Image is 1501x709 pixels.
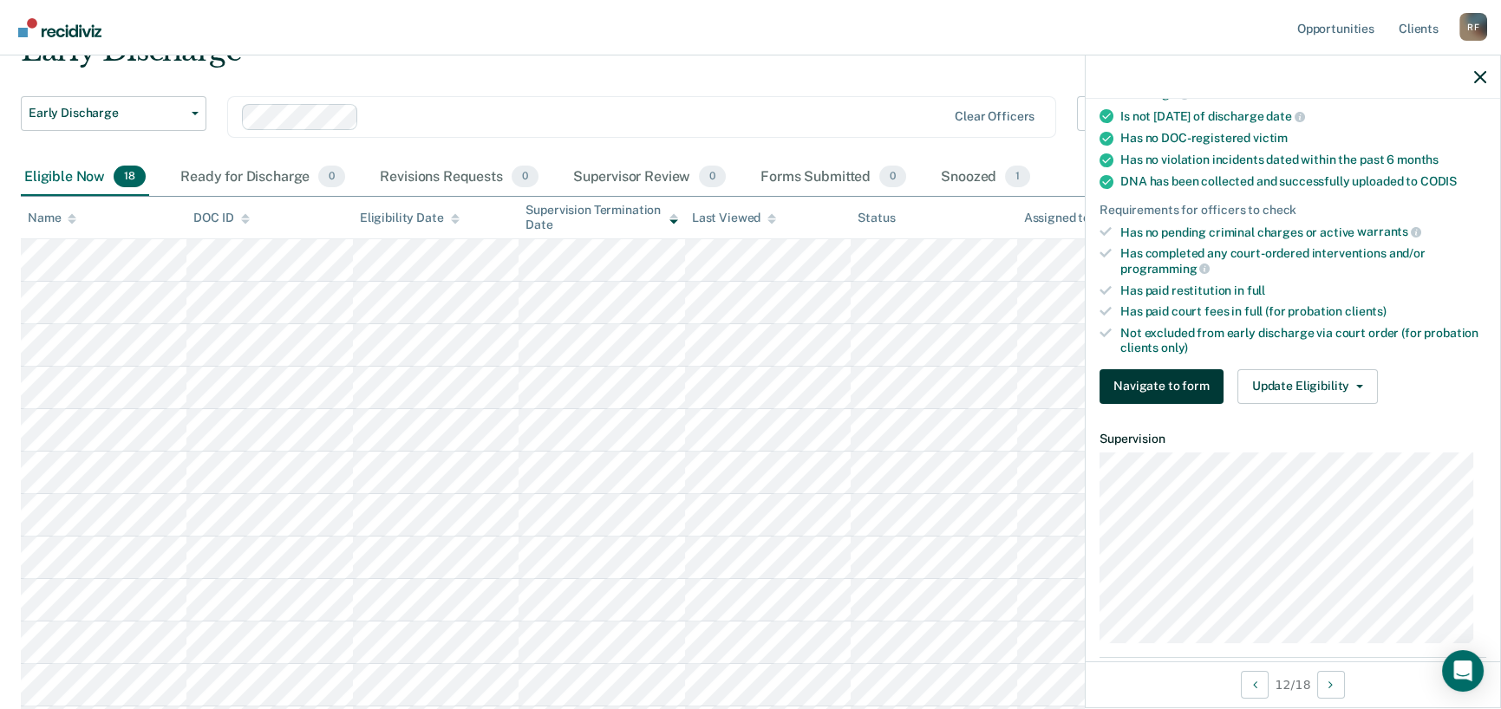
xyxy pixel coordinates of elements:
dt: Supervision [1100,432,1486,446]
div: Has paid court fees in full (for probation [1120,304,1486,319]
div: Is not [DATE] of discharge [1120,108,1486,124]
span: clients) [1345,304,1387,318]
div: Has no DOC-registered [1120,131,1486,146]
span: 1 [1005,166,1030,188]
span: CODIS [1420,174,1457,188]
div: DNA has been collected and successfully uploaded to [1120,174,1486,189]
span: Early Discharge [29,106,185,120]
img: Recidiviz [18,18,101,37]
span: date [1266,109,1304,123]
span: 0 [512,166,538,188]
div: Has no pending criminal charges or active [1120,224,1486,240]
span: victim [1253,131,1288,145]
div: R F [1459,13,1487,41]
div: Has no violation incidents dated within the past 6 [1120,153,1486,167]
div: Supervisor Review [570,159,730,197]
span: 18 [114,166,146,188]
div: 12 / 18 [1086,661,1500,707]
div: Has paid restitution in [1120,283,1486,298]
div: Forms Submitted [757,159,910,197]
button: Profile dropdown button [1459,13,1487,41]
div: Eligible Now [21,159,149,197]
span: 0 [879,166,906,188]
div: Ready for Discharge [177,159,349,197]
div: Status [858,211,895,225]
div: Revisions Requests [376,159,541,197]
div: Requirements for officers to check [1100,203,1486,218]
span: 0 [699,166,726,188]
button: Next Opportunity [1317,671,1345,699]
button: Update Eligibility [1237,369,1378,404]
div: Not excluded from early discharge via court order (for probation clients [1120,326,1486,355]
div: Supervision Termination Date [525,203,677,232]
span: only) [1161,341,1188,354]
div: Snoozed [937,159,1034,197]
button: Previous Opportunity [1241,671,1269,699]
div: Open Intercom Messenger [1442,650,1484,692]
span: programming [1120,262,1210,276]
span: months [1397,153,1439,166]
span: 0 [318,166,345,188]
div: Eligibility Date [360,211,460,225]
a: Navigate to form link [1100,369,1230,404]
span: full [1247,283,1265,297]
span: warrants [1357,224,1421,238]
div: Assigned to [1024,211,1106,225]
button: Navigate to form [1100,369,1224,404]
div: DOC ID [193,211,249,225]
div: Last Viewed [692,211,776,225]
div: Name [28,211,76,225]
div: Clear officers [955,109,1034,124]
div: Early Discharge [21,33,1146,82]
div: Has completed any court-ordered interventions and/or [1120,246,1486,276]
